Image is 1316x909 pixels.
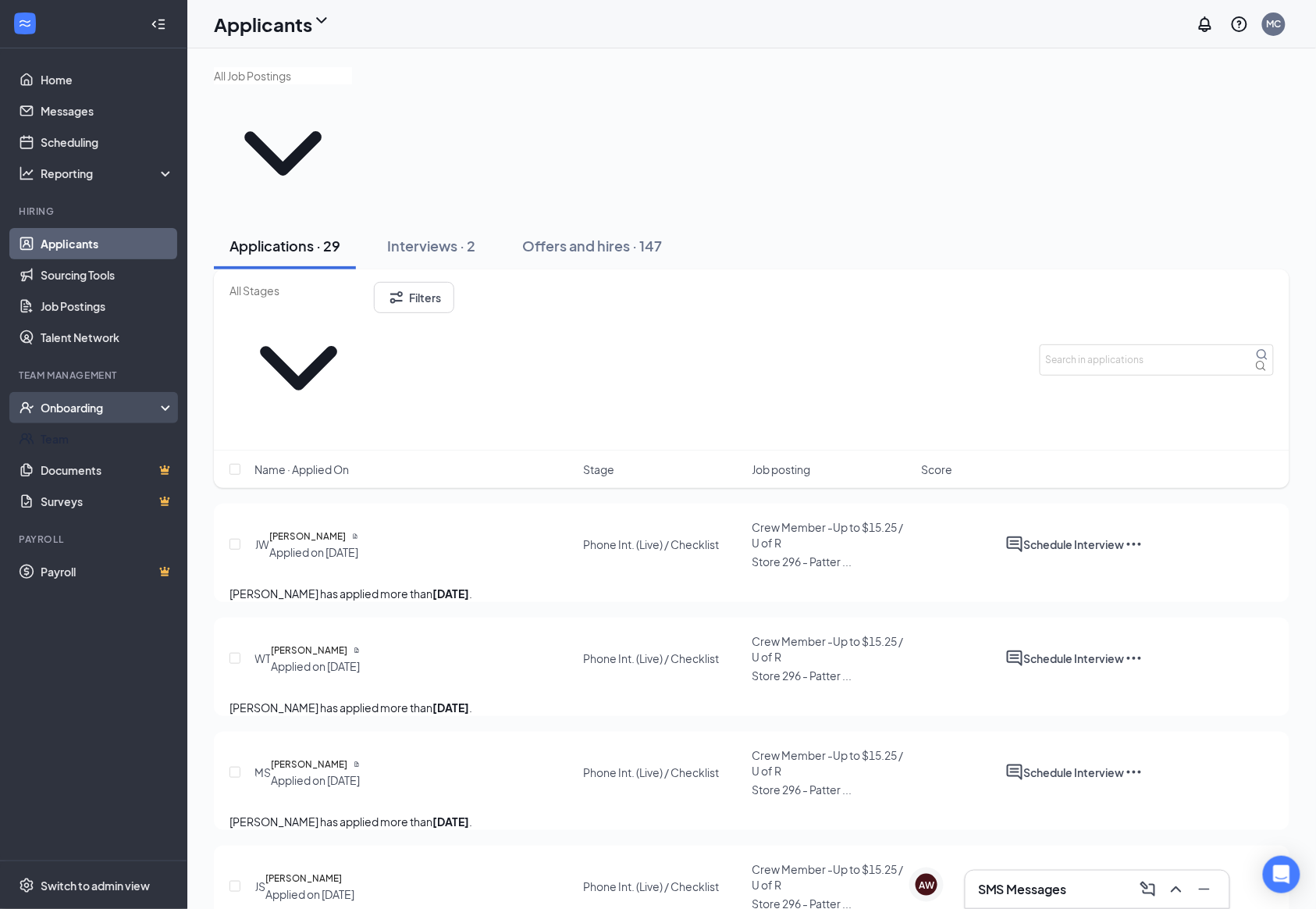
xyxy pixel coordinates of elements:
[432,815,469,829] b: [DATE]
[432,700,469,715] b: [DATE]
[354,647,360,654] svg: Document
[41,486,174,517] a: SurveysCrown
[229,282,368,299] input: All Stages
[271,757,347,772] h5: [PERSON_NAME]
[265,871,342,886] h5: [PERSON_NAME]
[387,236,475,255] div: Interviews · 2
[1267,17,1282,30] div: MC
[432,586,469,601] b: [DATE]
[583,651,719,666] div: Phone Int. (Live) / Checklist
[752,668,852,683] span: Store 296 - Patter ...
[1139,880,1158,899] svg: ComposeMessage
[269,544,358,560] div: Applied on [DATE]
[1164,877,1189,902] button: ChevronUp
[229,813,1274,830] p: [PERSON_NAME] has applied more than .
[271,658,360,674] div: Applied on [DATE]
[522,236,662,255] div: Offers and hires · 147
[1024,535,1125,554] button: Schedule Interview
[1256,348,1268,361] svg: MagnifyingGlass
[1230,15,1249,34] svg: QuestionInfo
[254,879,265,894] div: JS
[254,765,271,780] div: MS
[583,765,719,780] div: Phone Int. (Live) / Checklist
[214,11,312,37] h1: Applicants
[229,585,1274,602] p: [PERSON_NAME] has applied more than .
[752,634,904,664] span: Crew Member -Up to $15.25 / U of R
[752,554,852,569] span: Store 296 - Patter ...
[1196,15,1215,34] svg: Notifications
[41,878,150,893] div: Switch to admin view
[1005,649,1024,668] svg: ActiveChat
[41,64,174,95] a: Home
[41,228,174,259] a: Applicants
[41,454,174,486] a: DocumentsCrown
[583,462,614,477] span: Stage
[41,127,174,158] a: Scheduling
[1195,880,1214,899] svg: Minimize
[921,462,952,477] span: Score
[229,299,368,437] svg: ChevronDown
[919,879,934,892] div: AW
[19,878,34,893] svg: Settings
[752,520,904,550] span: Crew Member -Up to $15.25 / U of R
[41,423,174,454] a: Team
[1005,535,1024,554] svg: ActiveChat
[269,529,346,544] h5: [PERSON_NAME]
[1024,649,1125,668] button: Schedule Interview
[374,282,454,313] button: Filter Filters
[19,369,171,382] div: Team Management
[41,259,174,291] a: Sourcing Tools
[1136,877,1161,902] button: ComposeMessage
[583,536,719,552] div: Phone Int. (Live) / Checklist
[229,236,340,255] div: Applications · 29
[1125,763,1143,782] svg: Ellipses
[19,205,171,218] div: Hiring
[254,536,269,552] div: JW
[41,166,175,181] div: Reporting
[1005,763,1024,782] svg: ActiveChat
[229,699,1274,716] p: [PERSON_NAME] has applied more than .
[254,462,349,477] span: Name · Applied On
[214,84,352,223] svg: ChevronDown
[19,166,34,181] svg: Analysis
[1024,763,1125,782] button: Schedule Interview
[271,772,360,788] div: Applied on [DATE]
[1040,344,1274,376] input: Search in applications
[19,400,34,415] svg: UserCheck
[265,886,354,902] div: Applied on [DATE]
[151,16,166,32] svg: Collapse
[41,322,174,353] a: Talent Network
[17,16,33,31] svg: WorkstreamLogo
[1125,535,1143,554] svg: Ellipses
[354,761,360,768] svg: Document
[271,643,347,658] h5: [PERSON_NAME]
[752,862,904,892] span: Crew Member -Up to $15.25 / U of R
[352,533,358,540] svg: Document
[1192,877,1217,902] button: Minimize
[387,288,406,307] svg: Filter
[583,879,719,894] div: Phone Int. (Live) / Checklist
[254,651,271,666] div: WT
[312,11,331,30] svg: ChevronDown
[752,782,852,797] span: Store 296 - Patter ...
[19,533,171,546] div: Payroll
[978,881,1067,898] h3: SMS Messages
[1167,880,1186,899] svg: ChevronUp
[214,67,352,84] input: All Job Postings
[41,291,174,322] a: Job Postings
[752,462,811,477] span: Job posting
[1263,856,1300,893] div: Open Intercom Messenger
[752,748,904,778] span: Crew Member -Up to $15.25 / U of R
[41,95,174,127] a: Messages
[41,556,174,587] a: PayrollCrown
[1125,649,1143,668] svg: Ellipses
[41,400,161,415] div: Onboarding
